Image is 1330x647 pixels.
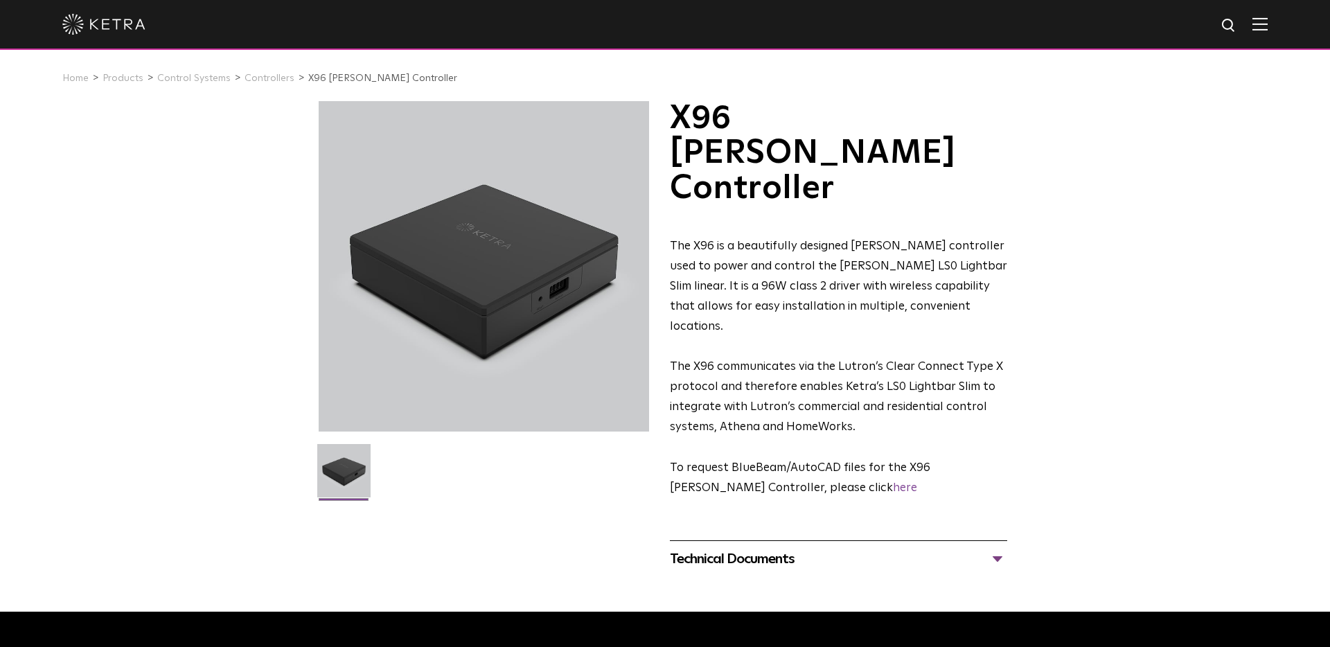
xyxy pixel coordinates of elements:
[245,73,294,83] a: Controllers
[308,73,457,83] a: X96 [PERSON_NAME] Controller
[670,101,1007,206] h1: X96 [PERSON_NAME] Controller
[62,14,145,35] img: ketra-logo-2019-white
[62,73,89,83] a: Home
[670,361,1003,433] span: The X96 communicates via the Lutron’s Clear Connect Type X protocol and therefore enables Ketra’s...
[1221,17,1238,35] img: search icon
[103,73,143,83] a: Products
[893,482,917,494] a: here
[157,73,231,83] a: Control Systems
[670,462,930,494] span: ​To request BlueBeam/AutoCAD files for the X96 [PERSON_NAME] Controller, please click
[317,444,371,508] img: X96-Controller-2021-Web-Square
[1252,17,1268,30] img: Hamburger%20Nav.svg
[670,240,1007,333] span: The X96 is a beautifully designed [PERSON_NAME] controller used to power and control the [PERSON_...
[670,548,1007,570] div: Technical Documents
